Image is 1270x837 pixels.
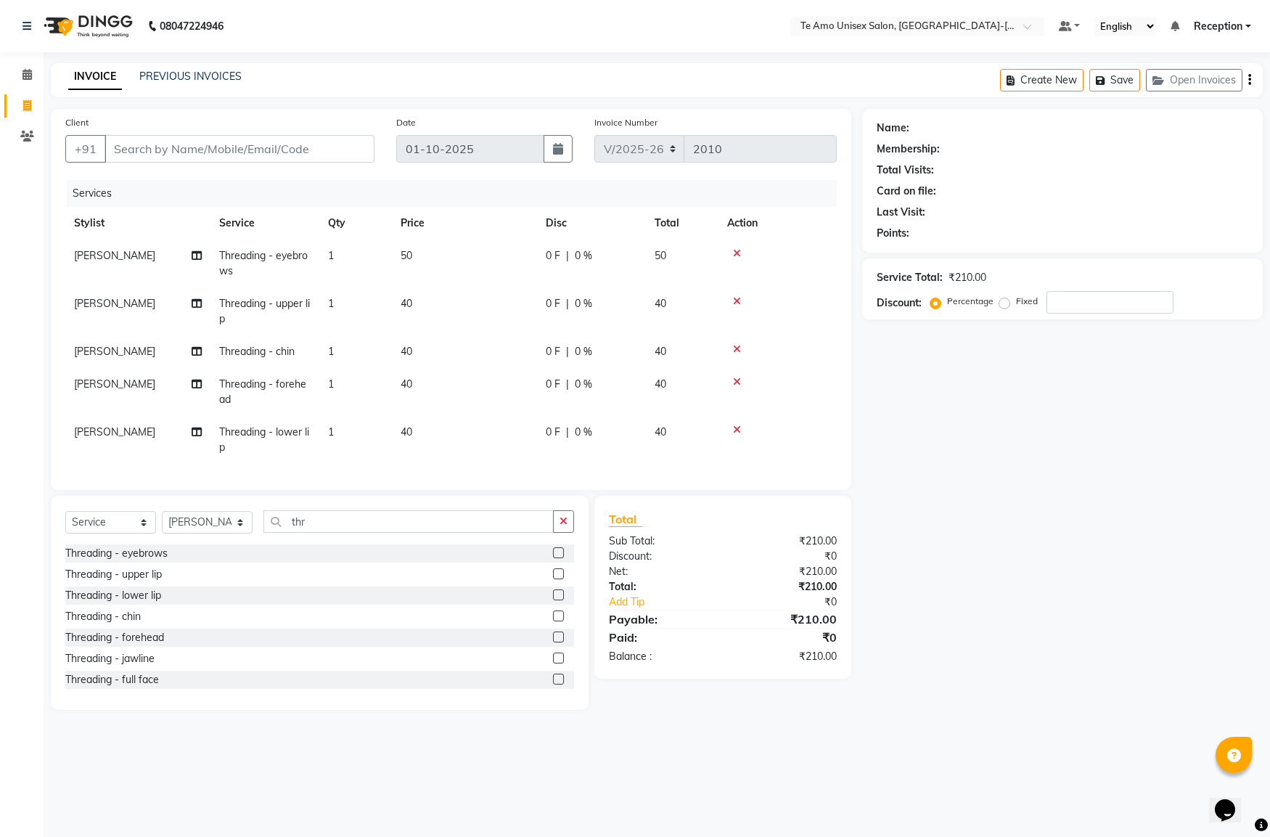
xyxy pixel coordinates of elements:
img: logo [37,6,136,46]
b: 08047224946 [160,6,224,46]
span: | [566,425,569,440]
div: Threading - upper lip [65,567,162,582]
div: Total: [598,579,723,595]
span: 40 [655,297,666,310]
span: 0 F [546,248,560,264]
th: Action [718,207,837,240]
span: Threading - chin [219,345,295,358]
div: Paid: [598,629,723,646]
span: 40 [655,425,666,438]
div: Points: [877,226,909,241]
div: ₹210.00 [723,534,848,549]
input: Search by Name/Mobile/Email/Code [105,135,374,163]
div: Last Visit: [877,205,925,220]
span: 40 [401,377,412,391]
div: Threading - eyebrows [65,546,168,561]
label: Date [396,116,416,129]
span: | [566,344,569,359]
div: Balance : [598,649,723,664]
div: Discount: [877,295,922,311]
span: 50 [401,249,412,262]
span: | [566,377,569,392]
button: Create New [1000,69,1083,91]
span: [PERSON_NAME] [74,377,155,391]
div: Services [67,180,848,207]
span: 40 [655,345,666,358]
div: Service Total: [877,270,943,285]
span: [PERSON_NAME] [74,297,155,310]
div: ₹210.00 [723,564,848,579]
div: Total Visits: [877,163,934,178]
div: Threading - forehead [65,630,164,645]
div: Membership: [877,142,940,157]
th: Price [392,207,537,240]
span: 0 % [575,344,592,359]
span: 0 % [575,377,592,392]
div: Card on file: [877,184,936,199]
span: Threading - lower lip [219,425,309,454]
th: Total [646,207,718,240]
input: Search or Scan [263,510,554,533]
label: Percentage [947,295,994,308]
span: 0 F [546,377,560,392]
span: 0 F [546,344,560,359]
span: 1 [328,249,334,262]
div: ₹210.00 [723,579,848,595]
div: Threading - full face [65,672,159,687]
button: +91 [65,135,106,163]
span: 1 [328,297,334,310]
label: Invoice Number [594,116,657,129]
iframe: chat widget [1209,779,1255,822]
span: [PERSON_NAME] [74,345,155,358]
button: Save [1089,69,1140,91]
div: Sub Total: [598,534,723,549]
div: ₹0 [723,629,848,646]
span: [PERSON_NAME] [74,249,155,262]
button: Open Invoices [1146,69,1242,91]
span: 0 F [546,425,560,440]
th: Qty [319,207,392,240]
span: | [566,248,569,264]
a: INVOICE [68,64,122,90]
span: 40 [401,425,412,438]
span: 40 [655,377,666,391]
div: Threading - lower lip [65,588,161,603]
th: Stylist [65,207,210,240]
span: 1 [328,345,334,358]
span: | [566,296,569,311]
span: Threading - upper lip [219,297,310,325]
label: Client [65,116,89,129]
span: Threading - forehead [219,377,306,406]
th: Service [210,207,319,240]
label: Fixed [1016,295,1038,308]
div: Discount: [598,549,723,564]
div: ₹210.00 [723,611,848,628]
div: Net: [598,564,723,579]
div: ₹210.00 [723,649,848,664]
span: Reception [1194,19,1242,34]
div: Payable: [598,611,723,628]
div: Threading - chin [65,609,141,624]
span: 40 [401,297,412,310]
span: 0 % [575,425,592,440]
a: PREVIOUS INVOICES [139,70,242,83]
div: ₹0 [723,549,848,564]
th: Disc [537,207,646,240]
a: Add Tip [598,595,744,610]
span: 1 [328,425,334,438]
div: Threading - jawline [65,651,155,666]
div: ₹210.00 [949,270,986,285]
span: 0 F [546,296,560,311]
div: ₹0 [744,595,848,610]
span: Threading - eyebrows [219,249,308,277]
span: 1 [328,377,334,391]
span: 50 [655,249,666,262]
span: 40 [401,345,412,358]
span: [PERSON_NAME] [74,425,155,438]
div: Name: [877,121,909,136]
span: 0 % [575,296,592,311]
span: Total [609,512,642,527]
span: 0 % [575,248,592,264]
